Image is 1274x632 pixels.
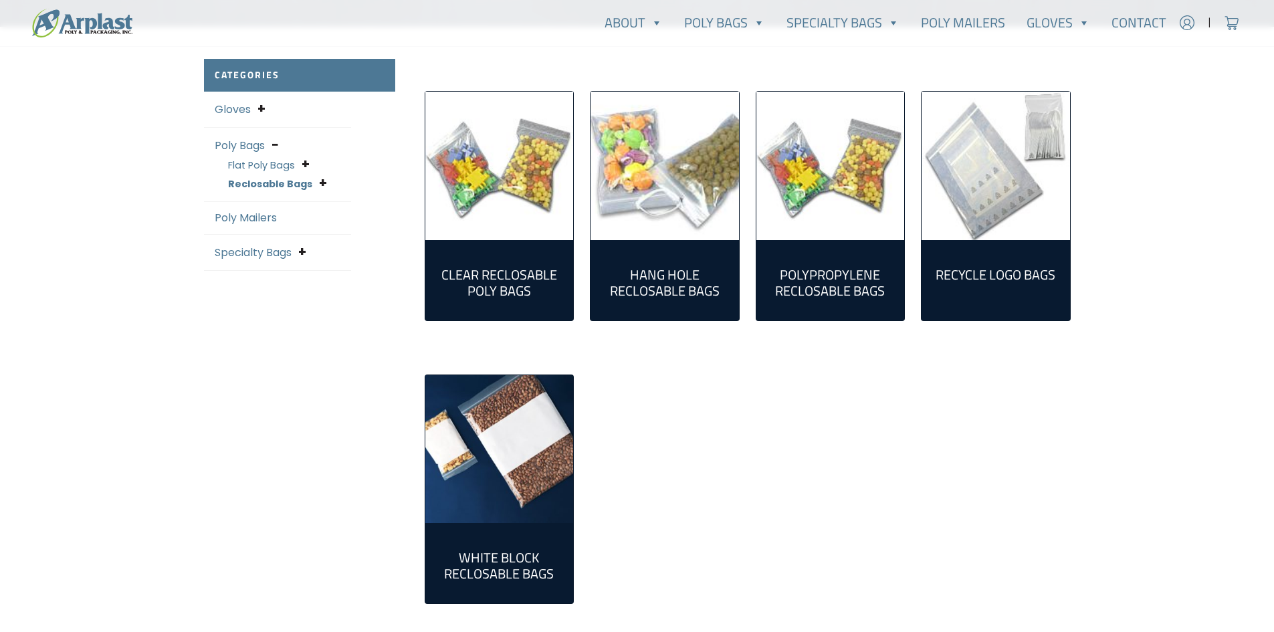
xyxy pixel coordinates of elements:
a: Visit product category White Block Reclosable Bags [425,375,574,524]
img: Hang Hole Reclosable Bags [591,92,739,240]
a: Gloves [215,102,251,117]
a: Poly Mailers [910,9,1016,36]
h2: Hang Hole Reclosable Bags [601,267,728,299]
img: Polypropylene Reclosable Bags [756,92,905,240]
a: Visit product category White Block Reclosable Bags [436,534,563,593]
a: Poly Mailers [215,210,277,225]
img: logo [32,9,132,37]
h2: Recycle Logo Bags [932,267,1059,283]
img: White Block Reclosable Bags [425,375,574,524]
h2: Polypropylene Reclosable Bags [767,267,894,299]
h2: Categories [204,59,395,92]
a: Gloves [1016,9,1101,36]
a: Flat Poly Bags [228,159,295,172]
a: Reclosable Bags [228,177,312,191]
a: Poly Bags [215,138,265,153]
h2: Clear Reclosable Poly Bags [436,267,563,299]
a: Visit product category Polypropylene Reclosable Bags [767,251,894,310]
a: Visit product category Recycle Logo Bags [932,251,1059,294]
a: Visit product category Clear Reclosable Poly Bags [425,92,574,240]
a: Poly Bags [673,9,776,36]
a: Contact [1101,9,1177,36]
img: Clear Reclosable Poly Bags [425,92,574,240]
h2: White Block Reclosable Bags [436,550,563,582]
a: Specialty Bags [776,9,910,36]
a: Visit product category Hang Hole Reclosable Bags [601,251,728,310]
img: Recycle Logo Bags [922,92,1070,240]
span: | [1208,15,1211,31]
a: Visit product category Hang Hole Reclosable Bags [591,92,739,240]
a: Visit product category Polypropylene Reclosable Bags [756,92,905,240]
a: Visit product category Recycle Logo Bags [922,92,1070,240]
a: Specialty Bags [215,245,292,260]
a: About [594,9,673,36]
a: Visit product category Clear Reclosable Poly Bags [436,251,563,310]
